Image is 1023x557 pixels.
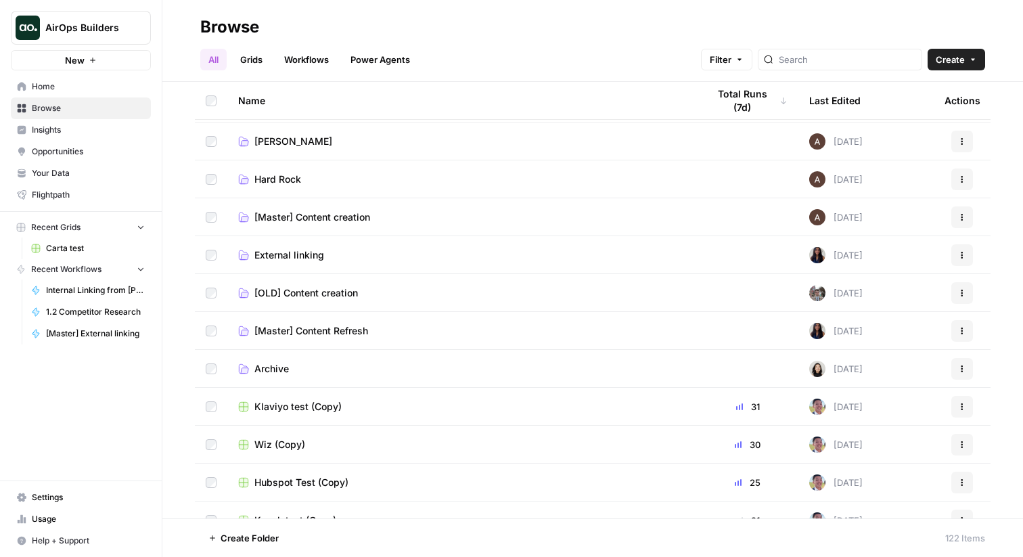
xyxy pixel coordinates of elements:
[11,217,151,238] button: Recent Grids
[11,530,151,552] button: Help + Support
[809,399,863,415] div: [DATE]
[254,362,289,376] span: Archive
[32,102,145,114] span: Browse
[708,476,788,489] div: 25
[809,247,863,263] div: [DATE]
[31,263,101,275] span: Recent Workflows
[928,49,985,70] button: Create
[809,171,863,187] div: [DATE]
[809,323,825,339] img: rox323kbkgutb4wcij4krxobkpon
[945,82,980,119] div: Actions
[232,49,271,70] a: Grids
[254,438,305,451] span: Wiz (Copy)
[32,167,145,179] span: Your Data
[32,124,145,136] span: Insights
[809,512,825,529] img: 99f2gcj60tl1tjps57nny4cf0tt1
[46,306,145,318] span: 1.2 Competitor Research
[32,535,145,547] span: Help + Support
[809,399,825,415] img: 99f2gcj60tl1tjps57nny4cf0tt1
[11,141,151,162] a: Opportunities
[254,210,370,224] span: [Master] Content creation
[254,248,324,262] span: External linking
[809,361,825,377] img: t5ef5oef8zpw1w4g2xghobes91mw
[65,53,85,67] span: New
[809,209,825,225] img: wtbmvrjo3qvncyiyitl6zoukl9gz
[701,49,752,70] button: Filter
[809,82,861,119] div: Last Edited
[16,16,40,40] img: AirOps Builders Logo
[11,162,151,184] a: Your Data
[342,49,418,70] a: Power Agents
[708,438,788,451] div: 30
[200,527,287,549] button: Create Folder
[254,400,342,414] span: Klaviyo test (Copy)
[809,285,825,301] img: a2mlt6f1nb2jhzcjxsuraj5rj4vi
[254,135,332,148] span: [PERSON_NAME]
[11,76,151,97] a: Home
[710,53,731,66] span: Filter
[809,361,863,377] div: [DATE]
[809,512,863,529] div: [DATE]
[945,531,985,545] div: 122 Items
[238,362,686,376] a: Archive
[936,53,965,66] span: Create
[238,248,686,262] a: External linking
[254,286,358,300] span: [OLD] Content creation
[809,437,863,453] div: [DATE]
[11,119,151,141] a: Insights
[45,21,127,35] span: AirOps Builders
[200,16,259,38] div: Browse
[11,259,151,280] button: Recent Workflows
[809,323,863,339] div: [DATE]
[25,280,151,301] a: Internal Linking from [PERSON_NAME] 07/24
[254,476,348,489] span: Hubspot Test (Copy)
[25,301,151,323] a: 1.2 Competitor Research
[809,474,825,491] img: 99f2gcj60tl1tjps57nny4cf0tt1
[779,53,916,66] input: Search
[25,323,151,344] a: [Master] External linking
[238,438,686,451] a: Wiz (Copy)
[254,173,301,186] span: Hard Rock
[238,173,686,186] a: Hard Rock
[32,189,145,201] span: Flightpath
[238,400,686,414] a: Klaviyo test (Copy)
[221,531,279,545] span: Create Folder
[238,476,686,489] a: Hubspot Test (Copy)
[11,97,151,119] a: Browse
[11,487,151,508] a: Settings
[31,221,81,233] span: Recent Grids
[25,238,151,259] a: Carta test
[276,49,337,70] a: Workflows
[32,81,145,93] span: Home
[11,508,151,530] a: Usage
[254,324,368,338] span: [Master] Content Refresh
[809,133,825,150] img: wtbmvrjo3qvncyiyitl6zoukl9gz
[200,49,227,70] a: All
[238,324,686,338] a: [Master] Content Refresh
[809,285,863,301] div: [DATE]
[238,82,686,119] div: Name
[11,50,151,70] button: New
[46,242,145,254] span: Carta test
[11,11,151,45] button: Workspace: AirOps Builders
[238,514,686,527] a: Kayak test (Copy)
[11,184,151,206] a: Flightpath
[809,171,825,187] img: wtbmvrjo3qvncyiyitl6zoukl9gz
[238,135,686,148] a: [PERSON_NAME]
[809,209,863,225] div: [DATE]
[254,514,336,527] span: Kayak test (Copy)
[708,514,788,527] div: 21
[32,491,145,504] span: Settings
[238,286,686,300] a: [OLD] Content creation
[809,133,863,150] div: [DATE]
[809,437,825,453] img: 99f2gcj60tl1tjps57nny4cf0tt1
[708,400,788,414] div: 31
[46,328,145,340] span: [Master] External linking
[32,513,145,525] span: Usage
[809,247,825,263] img: rox323kbkgutb4wcij4krxobkpon
[809,474,863,491] div: [DATE]
[708,82,788,119] div: Total Runs (7d)
[32,146,145,158] span: Opportunities
[238,210,686,224] a: [Master] Content creation
[46,284,145,296] span: Internal Linking from [PERSON_NAME] 07/24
